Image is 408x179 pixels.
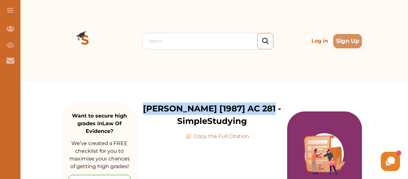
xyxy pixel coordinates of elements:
img: Purple card image [304,133,345,174]
img: Logo [62,18,108,64]
p: Log in [309,35,331,47]
iframe: HelpCrunch [255,150,402,173]
strong: Want to secure high grades in Law Of Evidence ? [72,113,127,134]
img: search_icon [262,38,269,45]
p: Copy the Full Citation [186,133,249,140]
p: [PERSON_NAME] [1987] AC 281 - SimpleStudying [137,102,287,127]
span: We’ve created a FREE checklist for you to maximise your chances of getting high grades! [69,140,130,169]
button: Sign Up [333,34,362,48]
